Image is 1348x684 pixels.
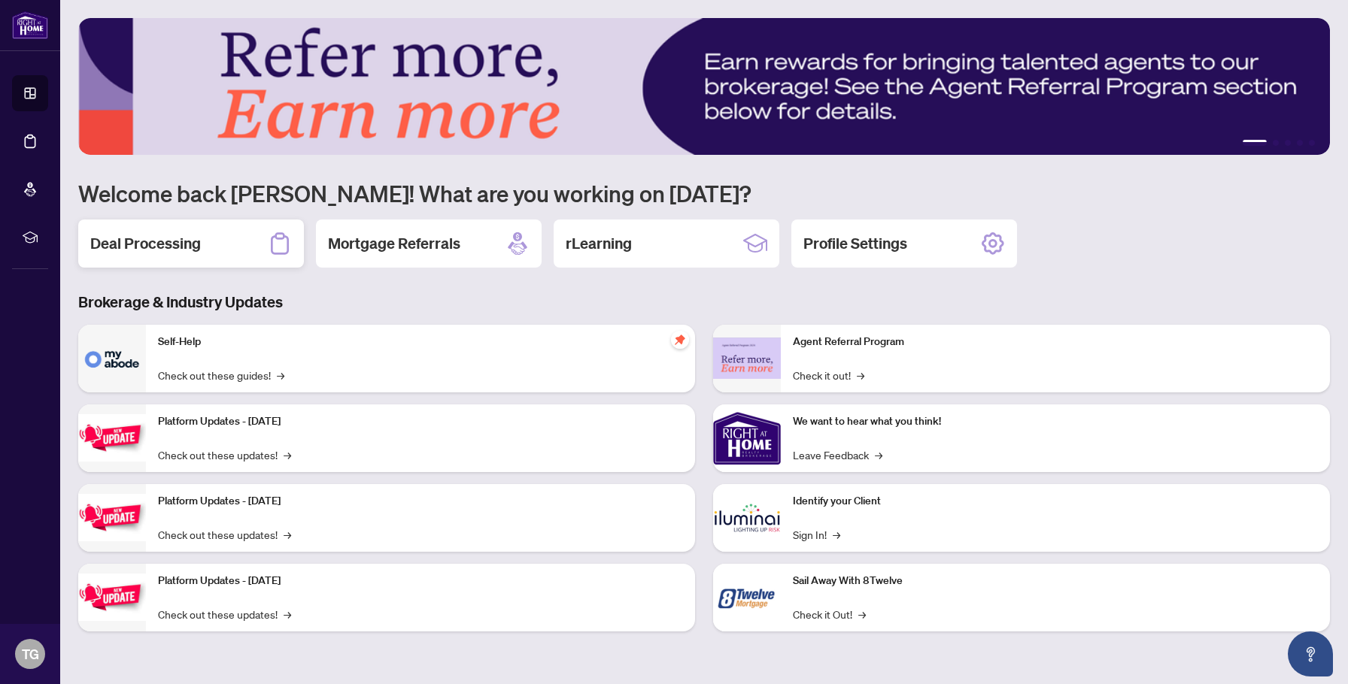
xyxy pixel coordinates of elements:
[158,334,683,350] p: Self-Help
[78,494,146,541] img: Platform Updates - July 8, 2025
[858,606,866,622] span: →
[158,573,683,589] p: Platform Updates - [DATE]
[328,233,460,254] h2: Mortgage Referrals
[90,233,201,254] h2: Deal Processing
[857,367,864,383] span: →
[713,484,781,552] img: Identify your Client
[158,493,683,510] p: Platform Updates - [DATE]
[671,331,689,349] span: pushpin
[793,526,840,543] a: Sign In!→
[158,446,291,463] a: Check out these updates!→
[875,446,882,463] span: →
[793,573,1318,589] p: Sail Away With 8Twelve
[158,367,284,383] a: Check out these guides!→
[78,325,146,392] img: Self-Help
[793,446,882,463] a: Leave Feedback→
[78,414,146,462] img: Platform Updates - July 21, 2025
[833,526,840,543] span: →
[713,564,781,631] img: Sail Away With 8Twelve
[78,18,1330,155] img: Slide 0
[78,292,1330,313] h3: Brokerage & Industry Updates
[158,526,291,543] a: Check out these updates!→
[803,233,907,254] h2: Profile Settings
[793,334,1318,350] p: Agent Referral Program
[284,446,291,463] span: →
[277,367,284,383] span: →
[158,413,683,430] p: Platform Updates - [DATE]
[1243,140,1267,146] button: 1
[793,367,864,383] a: Check it out!→
[158,606,291,622] a: Check out these updates!→
[713,404,781,472] img: We want to hear what you think!
[793,493,1318,510] p: Identify your Client
[284,526,291,543] span: →
[22,643,39,664] span: TG
[1309,140,1315,146] button: 5
[1285,140,1291,146] button: 3
[284,606,291,622] span: →
[713,337,781,379] img: Agent Referral Program
[1288,631,1333,676] button: Open asap
[566,233,632,254] h2: rLearning
[78,574,146,621] img: Platform Updates - June 23, 2025
[793,413,1318,430] p: We want to hear what you think!
[1273,140,1279,146] button: 2
[78,179,1330,207] h1: Welcome back [PERSON_NAME]! What are you working on [DATE]?
[1297,140,1303,146] button: 4
[793,606,866,622] a: Check it Out!→
[12,11,48,39] img: logo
